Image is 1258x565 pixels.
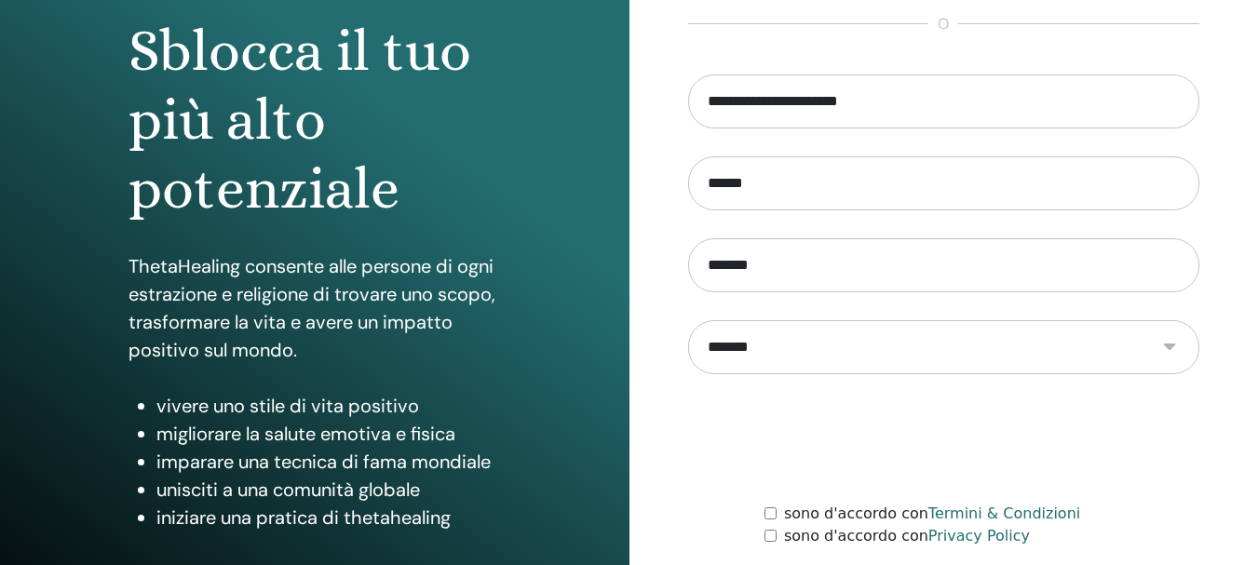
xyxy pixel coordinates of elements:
[156,420,501,448] li: migliorare la salute emotiva e fisica
[156,392,501,420] li: vivere uno stile di vita positivo
[928,13,958,35] span: o
[156,476,501,504] li: unisciti a una comunità globale
[928,504,1080,522] a: Termini & Condizioni
[156,448,501,476] li: imparare una tecnica di fama mondiale
[802,402,1085,475] iframe: reCAPTCHA
[928,527,1030,545] a: Privacy Policy
[129,252,501,364] p: ThetaHealing consente alle persone di ogni estrazione e religione di trovare uno scopo, trasforma...
[784,525,1030,547] label: sono d'accordo con
[129,17,501,224] h1: Sblocca il tuo più alto potenziale
[784,503,1080,525] label: sono d'accordo con
[156,504,501,531] li: iniziare una pratica di thetahealing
